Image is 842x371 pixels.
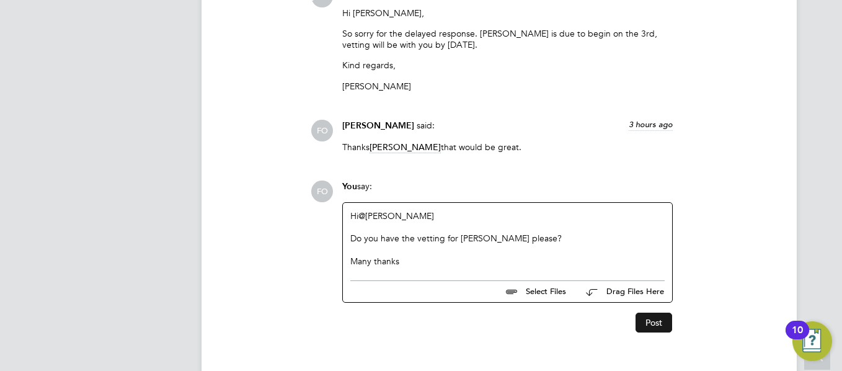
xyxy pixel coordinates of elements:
[342,181,357,192] span: You
[636,313,672,333] button: Post
[792,330,803,346] div: 10
[342,141,673,153] p: Thanks that would be great.
[342,81,673,92] p: [PERSON_NAME]
[342,60,673,71] p: Kind regards,
[311,120,333,141] span: FO
[576,279,665,305] button: Drag Files Here
[342,28,673,50] p: So sorry for the delayed response. [PERSON_NAME] is due to begin on the 3rd, vetting will be with...
[417,120,435,131] span: said:
[792,321,832,361] button: Open Resource Center, 10 new notifications
[350,210,665,267] div: Hi ​
[350,256,665,267] div: Many thanks
[311,181,333,202] span: FO
[350,233,665,244] div: Do you have the vetting for [PERSON_NAME] please?
[370,141,441,153] span: [PERSON_NAME]
[342,7,673,19] p: Hi [PERSON_NAME],
[342,120,414,131] span: [PERSON_NAME]
[358,210,434,221] a: @[PERSON_NAME]
[629,119,673,130] span: 3 hours ago
[342,181,673,202] div: say:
